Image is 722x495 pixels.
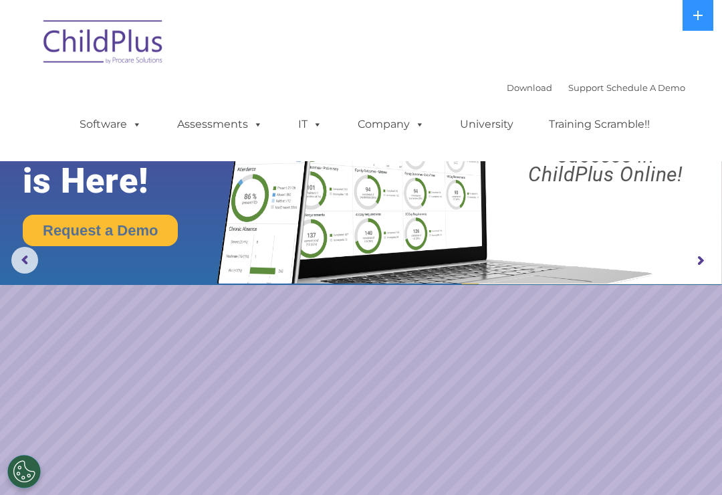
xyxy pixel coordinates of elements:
a: University [447,111,527,138]
a: Schedule A Demo [606,82,685,93]
iframe: Chat Widget [497,351,722,495]
rs-layer: The Future of ChildPlus is Here! [23,82,253,201]
a: Support [568,82,604,93]
img: ChildPlus by Procare Solutions [37,11,170,78]
rs-layer: Boost your productivity and streamline your success in ChildPlus Online! [499,90,713,184]
a: IT [285,111,336,138]
a: Assessments [164,111,276,138]
a: Company [344,111,438,138]
a: Software [66,111,155,138]
a: Download [507,82,552,93]
button: Cookies Settings [7,455,41,488]
a: Training Scramble!! [535,111,663,138]
font: | [507,82,685,93]
a: Request a Demo [23,215,178,246]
